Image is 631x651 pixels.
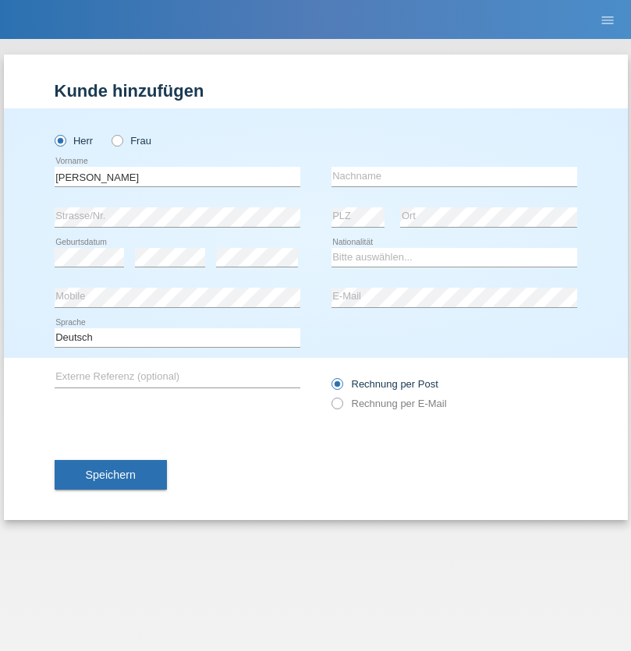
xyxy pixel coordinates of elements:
[331,378,438,390] label: Rechnung per Post
[55,81,577,101] h1: Kunde hinzufügen
[86,469,136,481] span: Speichern
[600,12,615,28] i: menu
[55,135,65,145] input: Herr
[112,135,122,145] input: Frau
[55,135,94,147] label: Herr
[592,15,623,24] a: menu
[55,460,167,490] button: Speichern
[112,135,151,147] label: Frau
[331,398,342,417] input: Rechnung per E-Mail
[331,398,447,409] label: Rechnung per E-Mail
[331,378,342,398] input: Rechnung per Post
